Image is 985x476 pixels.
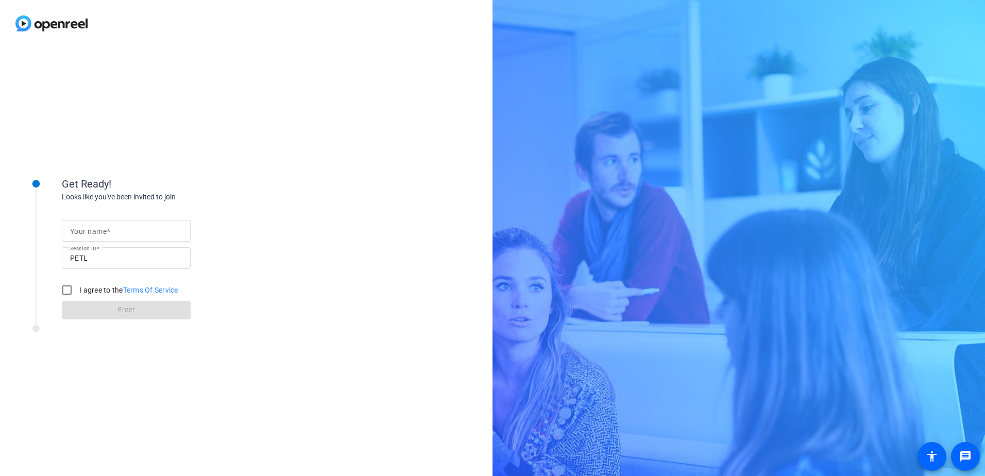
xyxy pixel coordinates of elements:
a: Terms Of Service [123,286,178,294]
div: Get Ready! [62,176,268,192]
mat-icon: message [959,450,972,463]
mat-icon: accessibility [926,450,938,463]
mat-label: Session ID [70,245,96,251]
div: Looks like you've been invited to join [62,192,268,202]
label: I agree to the [77,285,178,295]
mat-label: Your name [70,227,107,235]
